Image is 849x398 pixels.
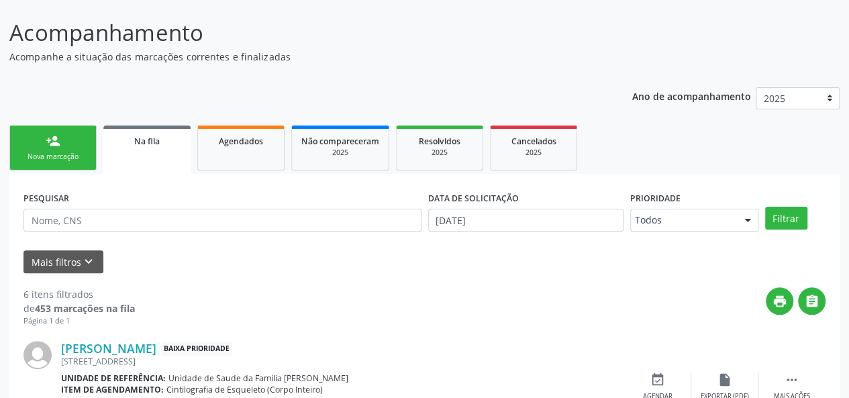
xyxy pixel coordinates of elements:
i:  [785,372,799,387]
div: person_add [46,134,60,148]
div: 2025 [500,148,567,158]
button: Mais filtroskeyboard_arrow_down [23,250,103,274]
b: Unidade de referência: [61,372,166,384]
p: Acompanhamento [9,16,591,50]
label: PESQUISAR [23,188,69,209]
span: Todos [635,213,731,227]
button: Filtrar [765,207,807,230]
div: 6 itens filtrados [23,287,135,301]
div: 2025 [301,148,379,158]
i: print [772,294,787,309]
p: Acompanhe a situação das marcações correntes e finalizadas [9,50,591,64]
button: print [766,287,793,315]
div: Nova marcação [19,152,87,162]
span: Não compareceram [301,136,379,147]
i: keyboard_arrow_down [81,254,96,269]
div: [STREET_ADDRESS] [61,356,624,367]
i:  [805,294,819,309]
span: Cancelados [511,136,556,147]
span: Resolvidos [419,136,460,147]
span: Cintilografia de Esqueleto (Corpo Inteiro) [166,384,323,395]
span: Baixa Prioridade [161,342,232,356]
span: Agendados [219,136,263,147]
label: DATA DE SOLICITAÇÃO [428,188,519,209]
div: Página 1 de 1 [23,315,135,327]
b: Item de agendamento: [61,384,164,395]
a: [PERSON_NAME] [61,341,156,356]
i: event_available [650,372,665,387]
div: 2025 [406,148,473,158]
label: Prioridade [630,188,681,209]
input: Nome, CNS [23,209,421,232]
strong: 453 marcações na fila [35,302,135,315]
span: Unidade de Saude da Familia [PERSON_NAME] [168,372,348,384]
p: Ano de acompanhamento [632,87,751,104]
div: de [23,301,135,315]
i: insert_drive_file [717,372,732,387]
span: Na fila [134,136,160,147]
button:  [798,287,826,315]
input: Selecione um intervalo [428,209,623,232]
